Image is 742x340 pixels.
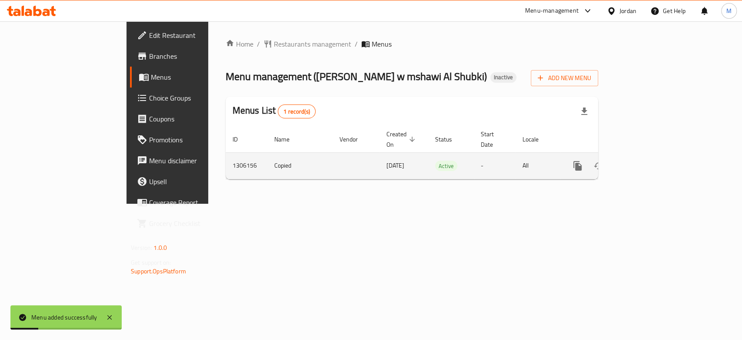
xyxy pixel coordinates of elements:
[149,51,243,61] span: Branches
[372,39,392,49] span: Menus
[130,213,250,234] a: Grocery Checklist
[435,134,463,145] span: Status
[522,134,550,145] span: Locale
[149,30,243,40] span: Edit Restaurant
[131,266,186,277] a: Support.OpsPlatform
[131,242,152,253] span: Version:
[386,129,418,150] span: Created On
[149,197,243,208] span: Coverage Report
[233,134,249,145] span: ID
[130,46,250,67] a: Branches
[490,74,516,81] span: Inactive
[278,108,315,116] span: 1 record(s)
[525,6,579,16] div: Menu-management
[267,152,333,179] td: Copied
[130,108,250,129] a: Coupons
[531,70,598,86] button: Add New Menu
[263,39,351,49] a: Restaurants management
[574,101,595,122] div: Export file
[149,114,243,124] span: Coupons
[257,39,260,49] li: /
[131,257,171,268] span: Get support on:
[560,126,658,153] th: Actions
[130,129,250,150] a: Promotions
[516,152,560,179] td: All
[481,129,505,150] span: Start Date
[278,104,316,118] div: Total records count
[226,67,487,86] span: Menu management ( [PERSON_NAME] w mshawi Al Shubki )
[149,155,243,166] span: Menu disclaimer
[435,161,457,171] div: Active
[567,155,588,176] button: more
[149,135,243,145] span: Promotions
[233,104,316,118] h2: Menus List
[151,72,243,82] span: Menus
[226,39,598,49] nav: breadcrumb
[726,6,732,16] span: M
[149,93,243,103] span: Choice Groups
[130,25,250,46] a: Edit Restaurant
[149,218,243,229] span: Grocery Checklist
[588,155,609,176] button: Change Status
[386,160,404,171] span: [DATE]
[130,67,250,88] a: Menus
[274,39,351,49] span: Restaurants management
[538,73,591,84] span: Add New Menu
[153,242,167,253] span: 1.0.0
[226,126,658,179] table: enhanced table
[355,39,358,49] li: /
[435,161,457,171] span: Active
[31,313,97,322] div: Menu added successfully
[339,134,369,145] span: Vendor
[474,152,516,179] td: -
[130,88,250,108] a: Choice Groups
[130,171,250,192] a: Upsell
[149,176,243,187] span: Upsell
[619,6,636,16] div: Jordan
[130,192,250,213] a: Coverage Report
[274,134,301,145] span: Name
[130,150,250,171] a: Menu disclaimer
